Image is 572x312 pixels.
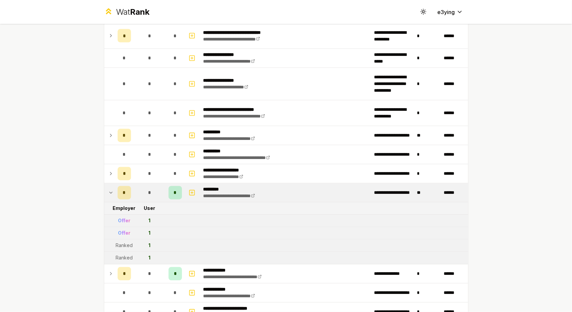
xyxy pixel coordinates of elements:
[149,218,151,224] div: 1
[149,242,151,249] div: 1
[432,6,468,18] button: e3ying
[116,7,149,17] div: Wat
[130,7,149,17] span: Rank
[104,7,150,17] a: WatRank
[149,255,151,261] div: 1
[149,230,151,237] div: 1
[134,203,166,215] td: User
[438,8,455,16] span: e3ying
[115,203,134,215] td: Employer
[116,242,133,249] div: Ranked
[118,218,130,224] div: Offer
[118,230,130,237] div: Offer
[116,255,133,261] div: Ranked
